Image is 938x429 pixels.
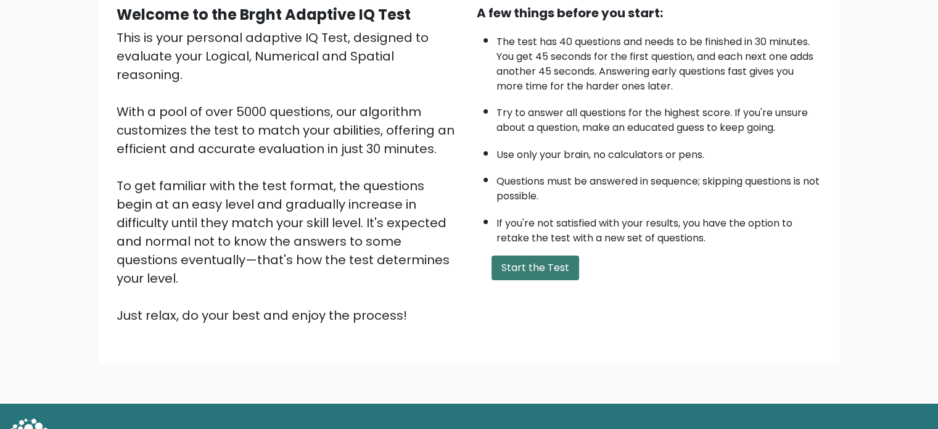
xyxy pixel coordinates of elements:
[477,4,822,22] div: A few things before you start:
[496,141,822,162] li: Use only your brain, no calculators or pens.
[117,28,462,325] div: This is your personal adaptive IQ Test, designed to evaluate your Logical, Numerical and Spatial ...
[496,210,822,246] li: If you're not satisfied with your results, you have the option to retake the test with a new set ...
[117,4,411,25] b: Welcome to the Brght Adaptive IQ Test
[496,28,822,94] li: The test has 40 questions and needs to be finished in 30 minutes. You get 45 seconds for the firs...
[496,99,822,135] li: Try to answer all questions for the highest score. If you're unsure about a question, make an edu...
[492,256,579,280] button: Start the Test
[496,168,822,204] li: Questions must be answered in sequence; skipping questions is not possible.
